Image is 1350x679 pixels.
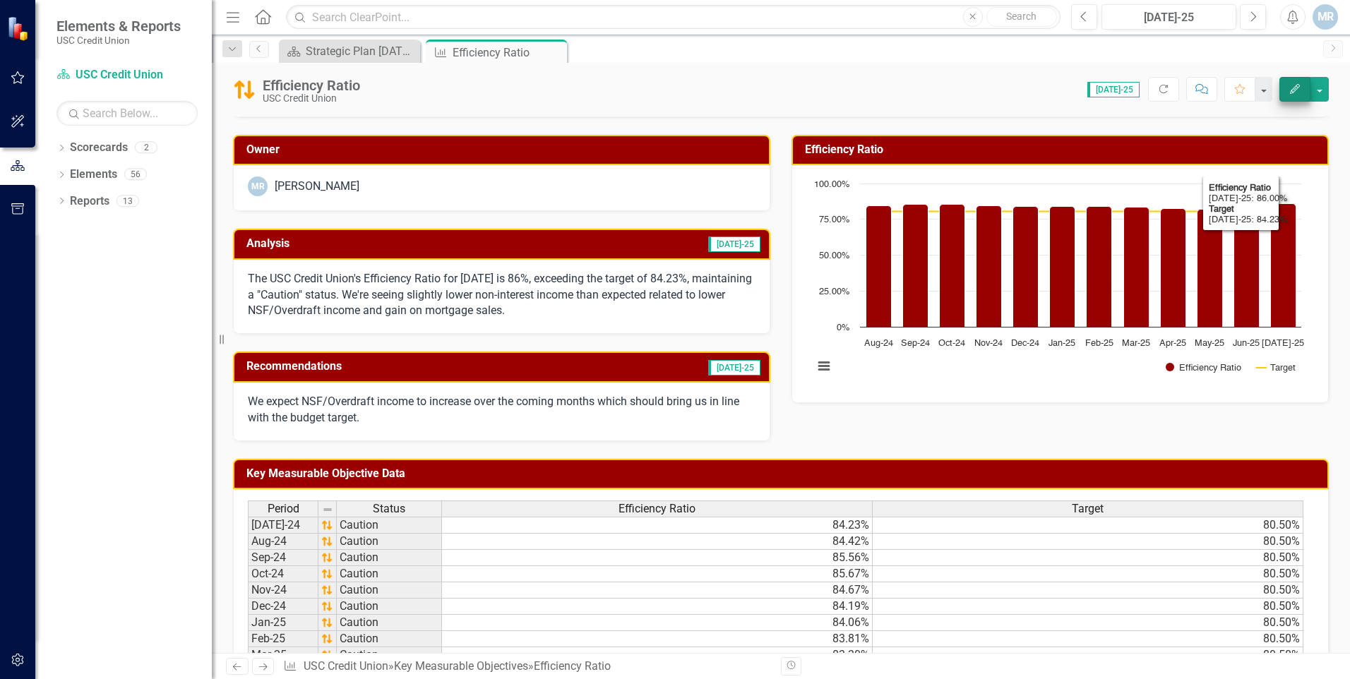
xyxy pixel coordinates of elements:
[873,599,1303,615] td: 80.50%
[814,356,834,376] button: View chart menu, Chart
[306,42,417,60] div: Strategic Plan [DATE] - [DATE]
[70,140,128,156] a: Scorecards
[321,536,333,547] img: 7u2iTZrTEZ7i9oDWlPBULAqDHDmR3vKCs7My6dMMCIpfJOwzDMAzDMBH4B3+rbZfrisroAAAAAElFTkSuQmCC
[248,599,318,615] td: Dec-24
[819,251,849,260] text: 50.00%
[1049,339,1075,348] text: Jan-25
[321,649,333,661] img: 7u2iTZrTEZ7i9oDWlPBULAqDHDmR3vKCs7My6dMMCIpfJOwzDMAzDMBH4B3+rbZfrisroAAAAAElFTkSuQmCC
[248,271,755,320] p: The USC Credit Union's Efficiency Ratio for [DATE] is 86%, exceeding the target of 84.23%, mainta...
[442,566,873,582] td: 85.67%
[124,169,147,181] div: 56
[938,339,965,348] text: Oct-24
[248,176,268,196] div: MR
[1166,362,1241,373] button: Show Efficiency Ratio
[1011,339,1039,348] text: Dec-24
[866,204,1296,328] g: Efficiency Ratio, series 1 of 2. Bar series with 12 bars.
[322,504,333,515] img: 8DAGhfEEPCf229AAAAAElFTkSuQmCC
[337,566,442,582] td: Caution
[282,42,417,60] a: Strategic Plan [DATE] - [DATE]
[814,180,849,189] text: 100.00%
[1197,210,1223,328] path: May-25, 81.97395497. Efficiency Ratio.
[337,647,442,663] td: Caution
[248,647,318,663] td: Mar-25
[708,236,760,252] span: [DATE]-25
[873,534,1303,550] td: 80.50%
[873,517,1303,534] td: 80.50%
[246,143,762,156] h3: Owner
[337,550,442,566] td: Caution
[321,519,333,531] img: 7u2iTZrTEZ7i9oDWlPBULAqDHDmR3vKCs7My6dMMCIpfJOwzDMAzDMBH4B3+rbZfrisroAAAAAElFTkSuQmCC
[337,582,442,599] td: Caution
[442,615,873,631] td: 84.06%
[805,143,1320,156] h3: Efficiency Ratio
[70,193,109,210] a: Reports
[321,584,333,596] img: 7u2iTZrTEZ7i9oDWlPBULAqDHDmR3vKCs7My6dMMCIpfJOwzDMAzDMBH4B3+rbZfrisroAAAAAElFTkSuQmCC
[337,599,442,615] td: Caution
[321,552,333,563] img: 7u2iTZrTEZ7i9oDWlPBULAqDHDmR3vKCs7My6dMMCIpfJOwzDMAzDMBH4B3+rbZfrisroAAAAAElFTkSuQmCC
[1087,207,1112,328] path: Feb-25, 83.80941647. Efficiency Ratio.
[873,582,1303,599] td: 80.50%
[819,215,849,224] text: 75.00%
[1124,208,1149,328] path: Mar-25, 83.29714326. Efficiency Ratio.
[442,534,873,550] td: 84.42%
[1122,339,1150,348] text: Mar-25
[442,550,873,566] td: 85.56%
[263,93,360,104] div: USC Credit Union
[534,659,611,673] div: Efficiency Ratio
[864,339,893,348] text: Aug-24
[442,647,873,663] td: 83.30%
[263,78,360,93] div: Efficiency Ratio
[1262,339,1304,348] text: [DATE]-25
[708,360,760,375] span: [DATE]-25
[337,517,442,534] td: Caution
[442,582,873,599] td: 84.67%
[321,633,333,644] img: 7u2iTZrTEZ7i9oDWlPBULAqDHDmR3vKCs7My6dMMCIpfJOwzDMAzDMBH4B3+rbZfrisroAAAAAElFTkSuQmCC
[1159,339,1186,348] text: Apr-25
[442,599,873,615] td: 84.19%
[1101,4,1236,30] button: [DATE]-25
[56,35,181,46] small: USC Credit Union
[873,566,1303,582] td: 80.50%
[321,601,333,612] img: 7u2iTZrTEZ7i9oDWlPBULAqDHDmR3vKCs7My6dMMCIpfJOwzDMAzDMBH4B3+rbZfrisroAAAAAElFTkSuQmCC
[337,534,442,550] td: Caution
[248,615,318,631] td: Jan-25
[1085,339,1113,348] text: Feb-25
[1087,82,1140,97] span: [DATE]-25
[304,659,388,673] a: USC Credit Union
[1233,339,1260,348] text: Jun-25
[976,206,1002,328] path: Nov-24, 84.66754107. Efficiency Ratio.
[56,18,181,35] span: Elements & Reports
[117,195,139,207] div: 13
[873,550,1303,566] td: 80.50%
[321,568,333,579] img: 7u2iTZrTEZ7i9oDWlPBULAqDHDmR3vKCs7My6dMMCIpfJOwzDMAzDMBH4B3+rbZfrisroAAAAAElFTkSuQmCC
[70,167,117,183] a: Elements
[1013,207,1039,328] path: Dec-24, 84.19181874. Efficiency Ratio.
[873,647,1303,663] td: 80.50%
[337,631,442,647] td: Caution
[1106,9,1231,26] div: [DATE]-25
[268,503,299,515] span: Period
[1195,339,1224,348] text: May-25
[233,78,256,101] img: Caution
[321,617,333,628] img: 7u2iTZrTEZ7i9oDWlPBULAqDHDmR3vKCs7My6dMMCIpfJOwzDMAzDMBH4B3+rbZfrisroAAAAAElFTkSuQmCC
[442,517,873,534] td: 84.23%
[903,205,928,328] path: Sep-24, 85.56330368. Efficiency Ratio.
[394,659,528,673] a: Key Measurable Objectives
[246,237,476,250] h3: Analysis
[974,339,1003,348] text: Nov-24
[373,503,405,515] span: Status
[986,7,1057,27] button: Search
[56,67,198,83] a: USC Credit Union
[248,534,318,550] td: Aug-24
[1279,203,1285,209] path: Jul-25, 84.2310739. Target.
[1271,204,1296,328] path: Jul-25, 86. Efficiency Ratio.
[248,517,318,534] td: [DATE]-24
[246,360,576,373] h3: Recommendations
[1256,362,1296,373] button: Show Target
[7,16,32,41] img: ClearPoint Strategy
[1313,4,1338,30] button: MR
[1072,503,1104,515] span: Target
[806,176,1308,388] svg: Interactive chart
[837,323,849,332] text: 0%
